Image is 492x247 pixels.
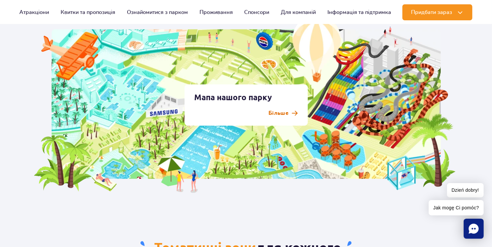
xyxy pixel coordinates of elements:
a: Інформація та підтримка [327,4,391,20]
a: Атракціони [20,4,49,20]
a: Ознайомитися з парком [127,4,188,20]
a: Проживання [200,4,233,20]
button: Придбати зараз [402,4,472,20]
span: Jak mogę Ci pomóc? [429,200,484,215]
p: Мапа нашого парку [195,93,298,103]
a: Спонсори [244,4,269,20]
a: Квитки та пропозиція [61,4,115,20]
a: Більше [195,109,298,117]
span: Dzień dobry! [447,183,484,197]
div: Chat [464,219,484,239]
span: Придбати зараз [411,9,452,15]
p: Більше [268,109,288,117]
a: Для компаній [281,4,316,20]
